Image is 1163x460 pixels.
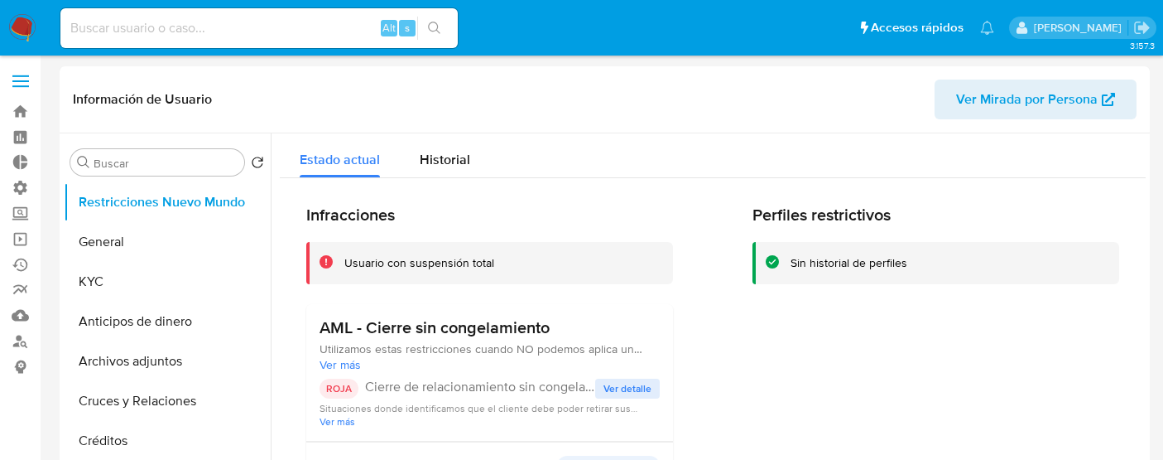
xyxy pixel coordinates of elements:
p: zoe.breuer@mercadolibre.com [1034,20,1127,36]
button: Cruces y Relaciones [64,381,271,421]
button: search-icon [417,17,451,40]
button: Ver Mirada por Persona [935,80,1137,119]
a: Notificaciones [980,21,994,35]
button: KYC [64,262,271,302]
button: Buscar [77,156,90,169]
h1: Información de Usuario [73,91,212,108]
span: Alt [382,20,396,36]
span: Ver Mirada por Persona [956,80,1098,119]
span: s [405,20,410,36]
a: Salir [1133,19,1151,36]
span: Accesos rápidos [871,19,964,36]
input: Buscar [94,156,238,171]
input: Buscar usuario o caso... [60,17,458,39]
button: Archivos adjuntos [64,341,271,381]
button: Volver al orden por defecto [251,156,264,174]
button: Restricciones Nuevo Mundo [64,182,271,222]
button: Anticipos de dinero [64,302,271,341]
button: General [64,222,271,262]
